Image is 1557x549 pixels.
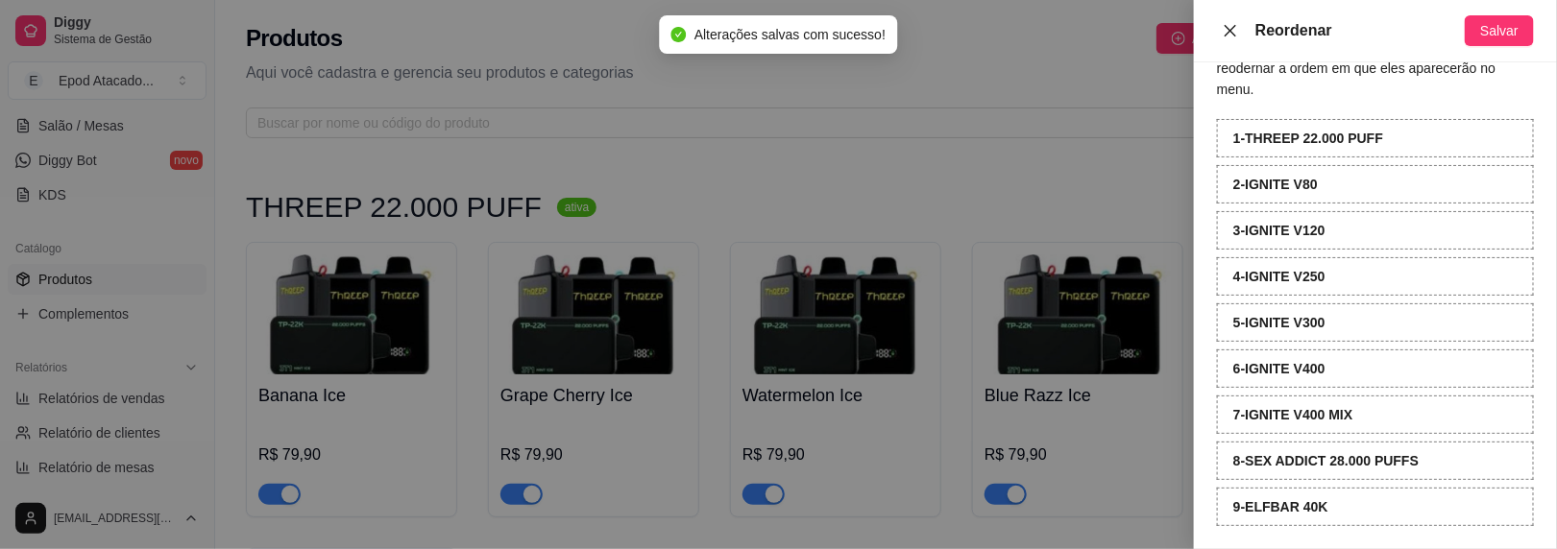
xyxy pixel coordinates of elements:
[1233,499,1328,514] strong: 9 - ELFBAR 40K
[1233,315,1326,330] strong: 5 - IGNITE V300
[671,27,687,42] span: check-circle
[1233,269,1326,284] strong: 4 - IGNITE V250
[1480,20,1519,41] span: Salvar
[1217,39,1496,97] span: Clique para selecionar e arraste o items para reodernar a ordem em que eles aparecerão no menu.
[1233,453,1419,468] strong: 8 - SEX ADDICT 28.000 PUFFS
[1233,361,1326,376] strong: 6 - IGNITE V400
[1217,22,1244,40] button: Close
[1233,131,1383,146] strong: 1 - THREEP 22.000 PUFF
[1233,223,1326,238] strong: 3 - IGNITE V120
[1233,177,1318,192] strong: 2 - IGNITE V80
[1233,407,1353,422] strong: 7 - IGNITE V400 MIX
[1223,23,1238,38] span: close
[694,27,886,42] span: Alterações salvas com sucesso!
[1465,15,1534,46] button: Salvar
[1255,19,1465,42] div: Reordenar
